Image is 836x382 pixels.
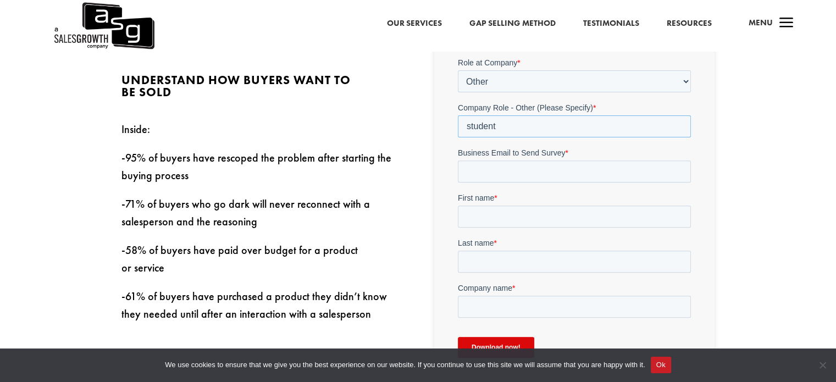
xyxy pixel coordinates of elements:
p: -58% of buyers have paid over budget for a product or service [121,241,402,287]
p: -61% of buyers have purchased a product they didn’t know they needed until after an interaction w... [121,287,402,323]
span: No [817,359,828,370]
a: Testimonials [583,16,639,31]
button: Ok [651,357,671,373]
span: Menu [749,17,773,28]
p: Inside: [121,120,402,149]
span: We use cookies to ensure that we give you the best experience on our website. If you continue to ... [165,359,645,370]
p: -71% of buyers who go dark will never reconnect with a salesperson and the reasoning [121,195,402,241]
a: Gap Selling Method [469,16,556,31]
a: Resources [667,16,712,31]
span: Understand how buyers want to be sold [121,72,351,100]
span: a [776,13,798,35]
p: -95% of buyers have rescoped the problem after starting the buying process [121,149,402,195]
iframe: Form 0 [458,57,691,378]
a: Our Services [387,16,442,31]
